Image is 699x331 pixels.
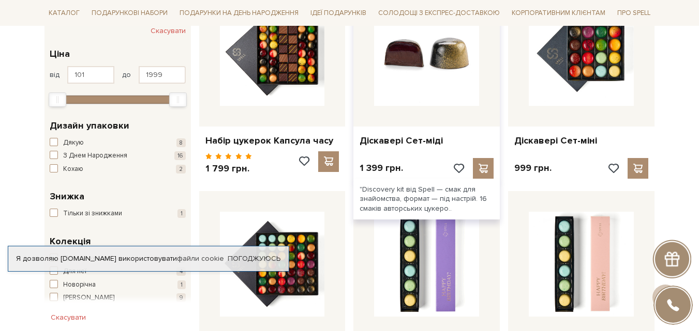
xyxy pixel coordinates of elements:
span: Знижка [50,190,84,203]
span: З Днем Народження [63,151,127,161]
span: Подарунки на День народження [175,5,303,21]
input: Ціна [67,66,114,84]
a: Набір цукерок Капсула часу [205,135,339,147]
div: Я дозволяю [DOMAIN_NAME] використовувати [8,254,289,263]
button: Новорічна 1 [50,280,186,290]
p: 999 грн. [514,162,552,174]
input: Ціна [139,66,186,84]
span: 1 [177,209,186,218]
img: Діскавері Сет-міді [374,1,479,106]
span: Колекція [50,234,91,248]
span: Дякую [63,138,84,148]
p: 1 399 грн. [360,162,403,174]
button: Скасувати [44,309,92,326]
span: 16 [174,151,186,160]
button: Кохаю 2 [50,164,186,175]
span: 9 [176,293,186,302]
span: 8 [176,138,186,147]
button: [PERSON_NAME] 9 [50,293,186,303]
button: Тільки зі знижками 1 [50,209,186,219]
button: Дякую 8 [50,138,186,148]
div: "Discovery kit від Spell — смак для знайомства, формат — під настрій. 16 смаків авторських цукеро.. [353,179,500,219]
a: Солодощі з експрес-доставкою [374,4,504,22]
span: від [50,70,60,80]
span: 1 [177,280,186,289]
a: Діскавері Сет-міні [514,135,648,147]
span: Тільки зі знижками [63,209,122,219]
a: Корпоративним клієнтам [508,4,609,22]
span: Новорічна [63,280,96,290]
span: Каталог [44,5,84,21]
span: Кохаю [63,164,83,175]
a: файли cookie [177,254,224,263]
span: [PERSON_NAME] [63,293,114,303]
p: 1 799 грн. [205,163,252,175]
span: Дизайн упаковки [50,119,129,133]
div: Min [49,92,66,107]
span: Про Spell [613,5,655,21]
span: 2 [176,165,186,174]
div: Max [169,92,187,107]
button: Скасувати [151,23,186,39]
a: Погоджуюсь [228,254,280,263]
span: Ідеї подарунків [306,5,370,21]
span: до [122,70,131,80]
button: З Днем Народження 16 [50,151,186,161]
span: Подарункові набори [87,5,172,21]
a: Діскавері Сет-міді [360,135,494,147]
span: Ціна [50,47,70,61]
